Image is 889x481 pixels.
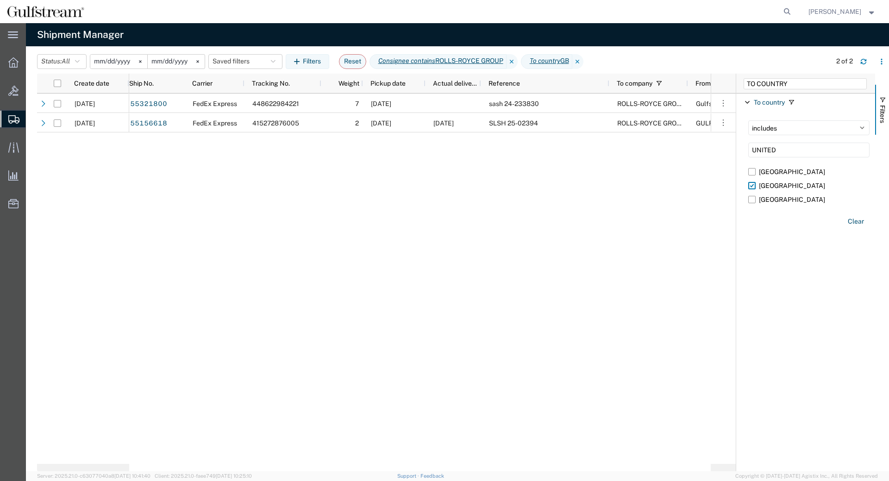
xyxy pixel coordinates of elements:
[378,56,435,66] i: Consignee contains
[371,119,391,127] span: 03/31/2025
[75,119,95,127] span: 04/01/2025
[37,23,124,46] h4: Shipment Manager
[748,193,870,206] label: [GEOGRAPHIC_DATA]
[808,6,876,17] button: [PERSON_NAME]
[252,80,290,87] span: Tracking No.
[114,473,150,479] span: [DATE] 10:41:40
[75,100,95,107] span: 04/16/2025
[736,94,875,471] div: Filter List 1 Filters
[836,56,853,66] div: 2 of 2
[488,80,520,87] span: Reference
[216,473,252,479] span: [DATE] 10:25:10
[370,80,406,87] span: Pickup date
[192,80,213,87] span: Carrier
[433,119,454,127] span: 04/03/2025
[74,80,109,87] span: Create date
[695,80,739,87] span: From company
[148,55,205,69] input: Not set
[754,99,785,106] span: To country
[748,165,870,179] label: [GEOGRAPHIC_DATA]
[252,100,299,107] span: 448622984221
[808,6,861,17] span: Jene Middleton
[489,119,538,127] span: SLSH 25-02394
[208,54,282,69] button: Saved filters
[433,80,477,87] span: Actual delivery date
[286,54,329,69] button: Filters
[369,54,507,69] span: Consignee contains ROLLS-ROYCE GROUP
[90,55,147,69] input: Not set
[62,57,70,65] span: All
[397,473,420,479] a: Support
[355,119,359,127] span: 2
[530,56,560,66] i: To country
[696,100,781,107] span: Gulfstream Aerospace Corp.
[744,78,867,89] input: Filter Columns Input
[748,179,870,193] label: [GEOGRAPHIC_DATA]
[37,473,150,479] span: Server: 2025.21.0-c63077040a8
[193,119,237,127] span: FedEx Express
[371,100,391,107] span: 04/16/2025
[129,80,154,87] span: Ship No.
[130,116,168,131] a: 55156618
[879,105,886,123] span: Filters
[355,100,359,107] span: 7
[489,100,539,107] span: sash 24-233830
[252,119,299,127] span: 415272876005
[155,473,252,479] span: Client: 2025.21.0-faee749
[521,54,572,69] span: To country GB
[420,473,444,479] a: Feedback
[617,119,685,127] span: ROLLS-ROYCE GROUP
[130,97,168,112] a: 55321800
[339,54,366,69] button: Reset
[617,100,685,107] span: ROLLS-ROYCE GROUP
[842,214,870,229] button: Clear
[6,5,85,19] img: logo
[329,80,359,87] span: Weight
[617,80,652,87] span: To company
[748,143,870,157] input: Search filter...
[696,119,779,127] span: GULFSTREAM AEROSPACE
[735,472,878,480] span: Copyright © [DATE]-[DATE] Agistix Inc., All Rights Reserved
[193,100,237,107] span: FedEx Express
[37,54,87,69] button: Status:All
